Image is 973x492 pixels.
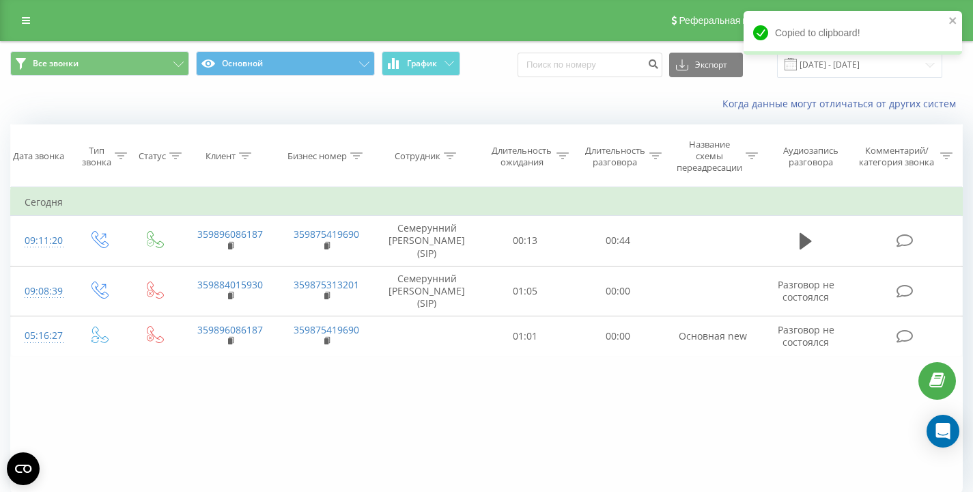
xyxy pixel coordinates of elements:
[927,415,959,448] div: Open Intercom Messenger
[664,316,761,356] td: Основная new
[139,150,166,162] div: Статус
[518,53,662,77] input: Поиск по номеру
[7,452,40,485] button: Open CMP widget
[677,139,742,174] div: Название схемы переадресации
[778,323,834,348] span: Разговор не состоялся
[778,278,834,303] span: Разговор не состоялся
[375,216,479,266] td: Семерунний [PERSON_NAME] (SIP)
[679,15,791,26] span: Реферальная программа
[197,323,263,336] a: 359896086187
[572,266,664,316] td: 00:00
[948,15,958,28] button: close
[25,323,57,349] div: 05:16:27
[857,145,937,168] div: Комментарий/категория звонка
[395,150,440,162] div: Сотрудник
[294,228,359,241] a: 359875419690
[491,145,552,168] div: Длительность ожидания
[10,51,189,76] button: Все звонки
[774,145,847,168] div: Аудиозапись разговора
[572,316,664,356] td: 00:00
[479,216,572,266] td: 00:13
[382,51,460,76] button: График
[11,189,963,216] td: Сегодня
[33,58,79,69] span: Все звонки
[197,278,263,291] a: 359884015930
[82,145,111,168] div: Тип звонка
[375,266,479,316] td: Семерунний [PERSON_NAME] (SIP)
[196,51,375,76] button: Основной
[25,228,57,254] div: 09:11:20
[13,150,64,162] div: Дата звонка
[25,278,57,305] div: 09:08:39
[584,145,646,168] div: Длительность разговора
[669,53,743,77] button: Экспорт
[197,228,263,241] a: 359896086187
[572,216,664,266] td: 00:44
[294,278,359,291] a: 359875313201
[294,323,359,336] a: 359875419690
[407,59,437,68] span: График
[479,266,572,316] td: 01:05
[479,316,572,356] td: 01:01
[206,150,236,162] div: Клиент
[744,11,962,55] div: Copied to clipboard!
[722,97,963,110] a: Когда данные могут отличаться от других систем
[287,150,347,162] div: Бизнес номер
